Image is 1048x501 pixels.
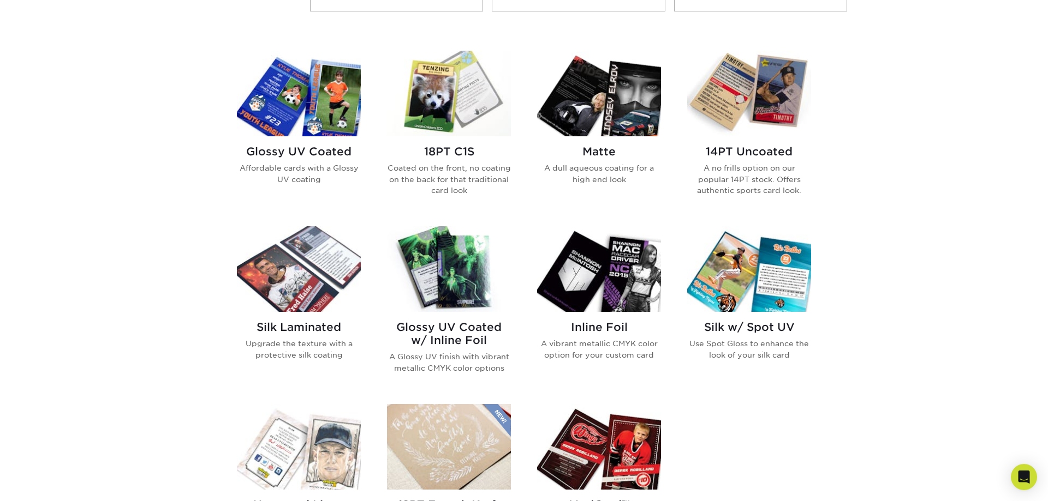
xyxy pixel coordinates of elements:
a: 14PT Uncoated Trading Cards 14PT Uncoated A no frills option on our popular 14PT stock. Offers au... [687,51,811,213]
img: New Product [484,404,511,437]
a: Silk Laminated Trading Cards Silk Laminated Upgrade the texture with a protective silk coating [237,226,361,391]
img: Glossy UV Coated w/ Inline Foil Trading Cards [387,226,511,312]
h2: Silk w/ Spot UV [687,321,811,334]
a: Glossy UV Coated w/ Inline Foil Trading Cards Glossy UV Coated w/ Inline Foil A Glossy UV finish ... [387,226,511,391]
img: Silk Laminated Trading Cards [237,226,361,312]
img: Glossy UV Coated Trading Cards [237,51,361,136]
h2: 14PT Uncoated [687,145,811,158]
h2: Glossy UV Coated [237,145,361,158]
p: Use Spot Gloss to enhance the look of your silk card [687,338,811,360]
p: A vibrant metallic CMYK color option for your custom card [537,338,661,360]
p: A no frills option on our popular 14PT stock. Offers authentic sports card look. [687,162,811,196]
img: Matte Trading Cards [537,51,661,136]
h2: Inline Foil [537,321,661,334]
a: 18PT C1S Trading Cards 18PT C1S Coated on the front, no coating on the back for that traditional ... [387,51,511,213]
p: Coated on the front, no coating on the back for that traditional card look [387,162,511,196]
h2: Glossy UV Coated w/ Inline Foil [387,321,511,347]
p: A Glossy UV finish with vibrant metallic CMYK color options [387,351,511,373]
img: 14PT Uncoated Trading Cards [687,51,811,136]
a: Silk w/ Spot UV Trading Cards Silk w/ Spot UV Use Spot Gloss to enhance the look of your silk card [687,226,811,391]
img: ModCard™ Trading Cards [537,404,661,490]
p: Upgrade the texture with a protective silk coating [237,338,361,360]
img: Inline Foil Trading Cards [537,226,661,312]
p: Affordable cards with a Glossy UV coating [237,162,361,185]
img: Uncoated Linen Trading Cards [237,404,361,490]
h2: Silk Laminated [237,321,361,334]
img: 18PT C1S Trading Cards [387,51,511,136]
a: Inline Foil Trading Cards Inline Foil A vibrant metallic CMYK color option for your custom card [537,226,661,391]
img: 18PT French Kraft Trading Cards [387,404,511,490]
h2: Matte [537,145,661,158]
div: Open Intercom Messenger [1011,464,1037,490]
a: Glossy UV Coated Trading Cards Glossy UV Coated Affordable cards with a Glossy UV coating [237,51,361,213]
img: Silk w/ Spot UV Trading Cards [687,226,811,312]
a: Matte Trading Cards Matte A dull aqueous coating for a high end look [537,51,661,213]
h2: 18PT C1S [387,145,511,158]
p: A dull aqueous coating for a high end look [537,162,661,185]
